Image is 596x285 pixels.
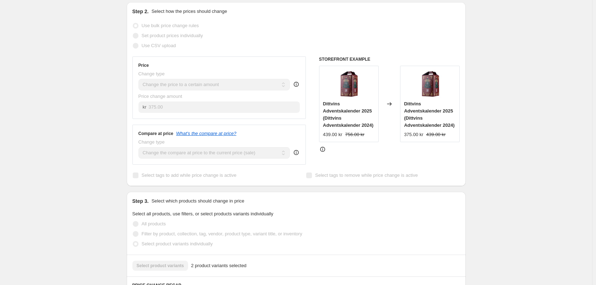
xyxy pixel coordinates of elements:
[404,101,455,128] span: Dittvins Adventskalender 2025 (Dittvins Adventskalender 2024)
[138,131,173,136] h3: Compare at price
[138,94,182,99] span: Price change amount
[142,43,176,48] span: Use CSV upload
[323,131,342,138] div: 439.00 kr
[132,8,149,15] h2: Step 2.
[143,104,147,110] span: kr
[404,131,423,138] div: 375.00 kr
[293,149,300,156] div: help
[142,172,237,178] span: Select tags to add while price change is active
[191,262,246,269] span: 2 product variants selected
[142,241,213,246] span: Select product variants individually
[142,231,302,236] span: Filter by product, collection, tag, vendor, product type, variant title, or inventory
[293,81,300,88] div: help
[151,8,227,15] p: Select how the prices should change
[148,101,300,113] input: 80.00
[142,221,166,226] span: All products
[138,71,165,76] span: Change type
[319,56,460,62] h6: STOREFRONT EXAMPLE
[138,62,149,68] h3: Price
[323,101,374,128] span: Dittvins Adventskalender 2025 (Dittvins Adventskalender 2024)
[334,70,363,98] img: Adventskalender_den_nye_80x.jpg
[176,131,237,136] button: What's the compare at price?
[315,172,418,178] span: Select tags to remove while price change is active
[138,139,165,145] span: Change type
[426,131,445,138] strike: 439.00 kr
[132,211,273,216] span: Select all products, use filters, or select products variants individually
[416,70,444,98] img: Adventskalender_den_nye_80x.jpg
[345,131,364,138] strike: 756.00 kr
[142,23,199,28] span: Use bulk price change rules
[132,197,149,205] h2: Step 3.
[151,197,244,205] p: Select which products should change in price
[142,33,203,38] span: Set product prices individually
